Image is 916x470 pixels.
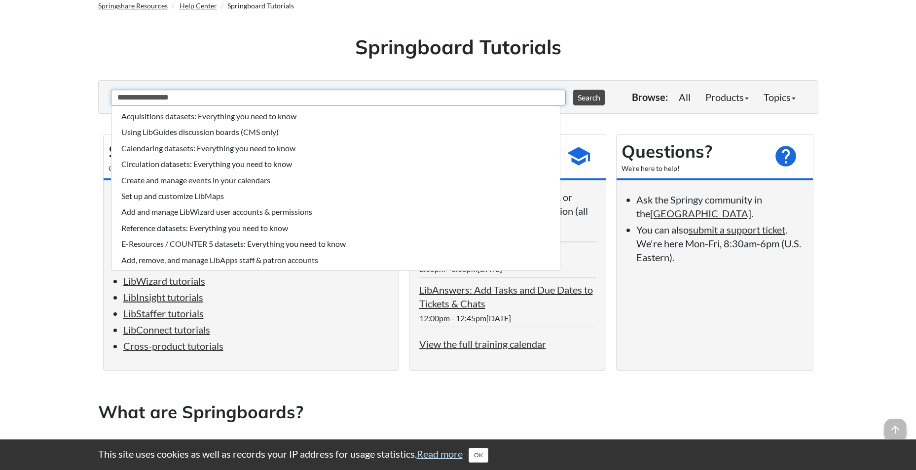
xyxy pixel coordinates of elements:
h2: Questions? [622,139,764,164]
div: We're here to help! [622,164,764,173]
a: All [671,87,698,107]
a: LibAnswers: Add Tasks and Due Dates to Tickets & Chats [419,284,593,309]
h2: Springboard tutorials [109,139,394,164]
a: LibStaffer tutorials [123,307,204,319]
h1: Springboard Tutorials [106,33,811,61]
li: Acquisitions datasets: Everything you need to know [116,108,555,124]
div: This site uses cookies as well as records your IP address for usage statistics. [88,447,828,463]
div: Check out the tutorials below, or use the search box above. [109,164,394,173]
a: Springshare Resources [98,1,168,10]
button: Search [573,90,605,105]
a: Read more [417,448,463,460]
p: When you need a big-picture overview of key concepts, workflows, and tasks, let our bring you up ... [98,436,818,464]
a: Cross-product tutorials [123,340,223,352]
a: LibConnect tutorials [123,324,210,336]
a: LibInsight tutorials [123,291,203,303]
li: You can also . We're here Mon-Fri, 8:30am-6pm (U.S. Eastern). [636,223,803,264]
li: Circulation datasets: Everything you need to know [116,156,555,172]
span: 12:00pm - 12:45pm[DATE] [419,313,511,323]
a: View the full training calendar [419,338,546,350]
li: Calendaring datasets: Everything you need to know [116,140,555,156]
a: submit a support ticket [689,224,785,235]
li: Set up and customize LibMaps [116,188,555,204]
span: arrow_upward [884,419,906,440]
a: Products [698,87,756,107]
li: Springboard Tutorials [219,1,294,11]
a: arrow_upward [884,420,906,432]
li: Create and manage events in your calendars [116,172,555,188]
li: Add, remove, and manage LibApps staff & patron accounts [116,252,555,268]
span: 2:00pm - 3:00pm[DATE] [419,264,502,273]
span: help [773,144,798,168]
li: Ask the Springy community in the . [636,193,803,220]
h2: What are Springboards? [98,400,818,424]
a: LibWizard tutorials [123,275,205,287]
button: Close [469,448,488,463]
strong: Springboards [452,437,509,449]
span: school [566,144,591,168]
p: Browse: [632,90,668,104]
a: Help Center [180,1,217,10]
a: Topics [756,87,803,107]
li: Using LibGuides discussion boards (CMS only) [116,124,555,140]
li: Reference datasets: Everything you need to know [116,220,555,236]
a: [GEOGRAPHIC_DATA] [650,207,751,219]
li: E-Resources / COUNTER 5 datasets: Everything you need to know [116,236,555,252]
ul: Suggested results [111,105,560,271]
li: Add and manage LibWizard user accounts & permissions [116,204,555,220]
